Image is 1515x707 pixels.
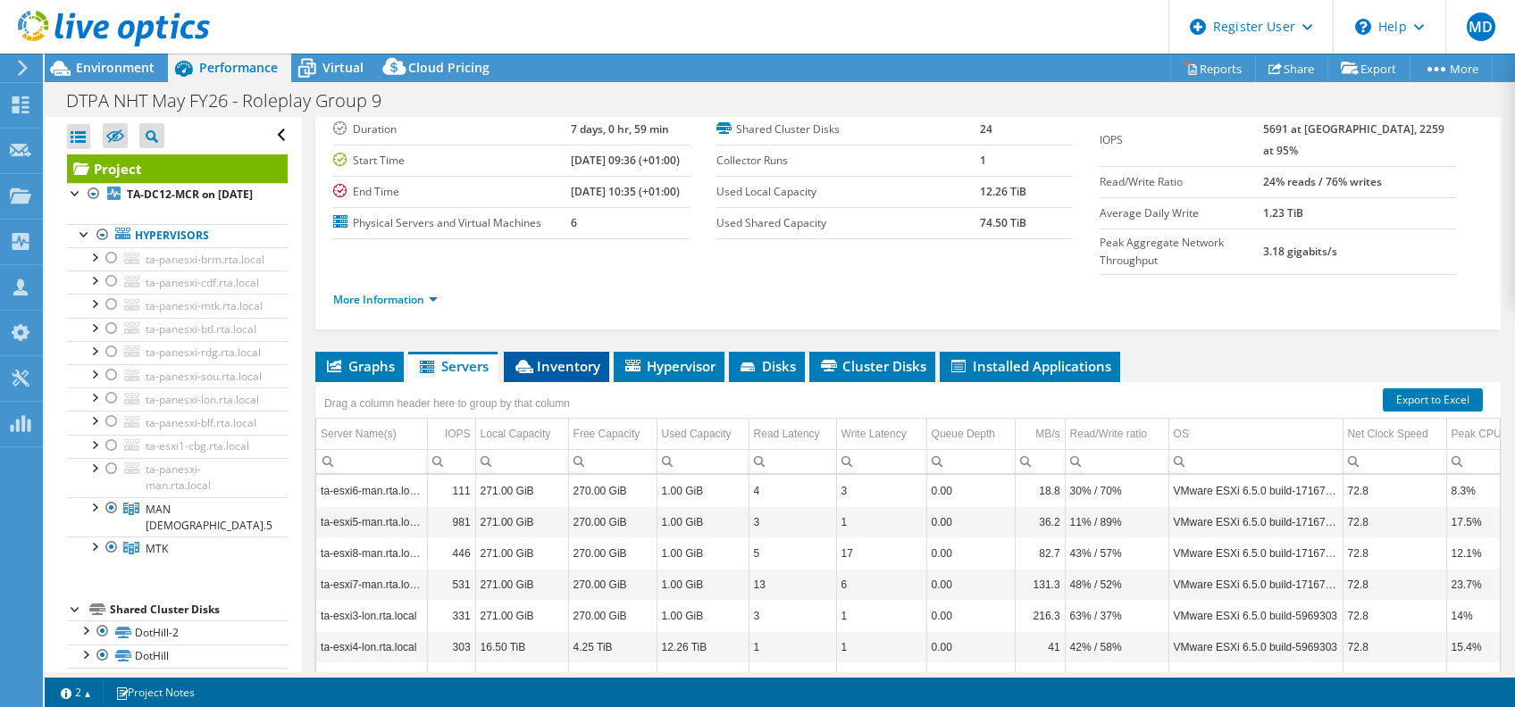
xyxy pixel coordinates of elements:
[146,321,256,337] span: ta-panesxi-btl.rta.local
[1168,600,1343,631] td: Column OS, Value VMware ESXi 6.5.0 build-5969303
[623,357,716,375] span: Hypervisor
[67,645,288,668] a: DotHill
[980,121,992,137] b: 24
[716,214,980,232] label: Used Shared Capacity
[1263,121,1444,158] b: 5691 at [GEOGRAPHIC_DATA], 2259 at 95%
[321,423,397,445] div: Server Name(s)
[316,449,427,473] td: Column Server Name(s), Filter cell
[1015,506,1065,537] td: Column MB/s, Value 36.2
[333,292,438,307] a: More Information
[1015,475,1065,506] td: Column MB/s, Value 18.8
[1035,423,1059,445] div: MB/s
[67,183,288,206] a: TA-DC12-MCR on [DATE]
[1168,631,1343,662] td: Column OS, Value VMware ESXi 6.5.0 build-5969303
[475,475,568,506] td: Column Local Capacity, Value 271.00 GiB
[324,357,395,375] span: Graphs
[754,423,820,445] div: Read Latency
[1263,244,1337,259] b: 3.18 gigabits/s
[949,357,1111,375] span: Installed Applications
[333,152,571,170] label: Start Time
[926,419,1015,450] td: Queue Depth Column
[1100,173,1263,191] label: Read/Write Ratio
[1343,475,1446,506] td: Column Net Clock Speed, Value 72.8
[481,423,551,445] div: Local Capacity
[1343,631,1446,662] td: Column Net Clock Speed, Value 72.8
[657,631,749,662] td: Column Used Capacity, Value 12.26 TiB
[427,419,475,450] td: IOPS Column
[818,357,926,375] span: Cluster Disks
[1327,54,1410,82] a: Export
[67,411,288,434] a: ta-panesxi-blf.rta.local
[146,345,261,360] span: ta-panesxi-rdg.rta.local
[657,569,749,600] td: Column Used Capacity, Value 1.00 GiB
[1065,419,1168,450] td: Read/Write ratio Column
[1343,600,1446,631] td: Column Net Clock Speed, Value 72.8
[316,419,427,450] td: Server Name(s) Column
[926,506,1015,537] td: Column Queue Depth, Value 0.00
[568,449,657,473] td: Column Free Capacity, Filter cell
[573,423,640,445] div: Free Capacity
[1070,423,1147,445] div: Read/Write ratio
[749,419,836,450] td: Read Latency Column
[67,341,288,364] a: ta-panesxi-rdg.rta.local
[1355,19,1371,35] svg: \n
[67,294,288,317] a: ta-panesxi-mtk.rta.local
[427,506,475,537] td: Column IOPS, Value 981
[146,415,256,430] span: ta-panesxi-blf.rta.local
[316,631,427,662] td: Column Server Name(s), Value ta-esxi4-lon.rta.local
[1343,449,1446,473] td: Column Net Clock Speed, Filter cell
[836,569,926,600] td: Column Write Latency, Value 6
[738,357,796,375] span: Disks
[1015,419,1065,450] td: MB/s Column
[320,391,574,416] div: Drag a column header here to group by that column
[146,462,211,493] span: ta-panesxi-man.rta.local
[199,59,278,76] span: Performance
[475,631,568,662] td: Column Local Capacity, Value 16.50 TiB
[146,502,272,533] span: MAN [DEMOGRAPHIC_DATA].5
[67,247,288,270] a: ta-panesxi-brm.rta.local
[76,59,155,76] span: Environment
[333,183,571,201] label: End Time
[1343,569,1446,600] td: Column Net Clock Speed, Value 72.8
[1065,631,1168,662] td: Column Read/Write ratio, Value 42% / 58%
[749,506,836,537] td: Column Read Latency, Value 3
[932,423,995,445] div: Queue Depth
[716,121,980,138] label: Shared Cluster Disks
[67,620,288,644] a: DotHill-2
[926,631,1015,662] td: Column Queue Depth, Value 0.00
[475,569,568,600] td: Column Local Capacity, Value 271.00 GiB
[322,59,364,76] span: Virtual
[1170,54,1256,82] a: Reports
[1168,475,1343,506] td: Column OS, Value VMware ESXi 6.5.0 build-17167537
[1255,54,1328,82] a: Share
[1343,419,1446,450] td: Net Clock Speed Column
[1100,131,1263,149] label: IOPS
[146,252,264,267] span: ta-panesxi-brm.rta.local
[146,438,249,453] span: ta-esxi1-cbg.rta.local
[67,364,288,387] a: ta-panesxi-sou.rta.local
[926,475,1015,506] td: Column Queue Depth, Value 0.00
[1015,600,1065,631] td: Column MB/s, Value 216.3
[1015,449,1065,473] td: Column MB/s, Filter cell
[571,153,680,168] b: [DATE] 09:36 (+01:00)
[1065,506,1168,537] td: Column Read/Write ratio, Value 11% / 89%
[749,537,836,569] td: Column Read Latency, Value 5
[836,506,926,537] td: Column Write Latency, Value 1
[716,183,980,201] label: Used Local Capacity
[475,449,568,473] td: Column Local Capacity, Filter cell
[1174,423,1189,445] div: OS
[67,387,288,411] a: ta-panesxi-lon.rta.local
[67,497,288,536] a: MAN 6.5
[333,214,571,232] label: Physical Servers and Virtual Machines
[1100,234,1263,270] label: Peak Aggregate Network Throughput
[926,600,1015,631] td: Column Queue Depth, Value 0.00
[67,458,288,497] a: ta-panesxi-man.rta.local
[146,298,263,313] span: ta-panesxi-mtk.rta.local
[1348,423,1428,445] div: Net Clock Speed
[836,475,926,506] td: Column Write Latency, Value 3
[316,600,427,631] td: Column Server Name(s), Value ta-esxi3-lon.rta.local
[1410,54,1493,82] a: More
[926,449,1015,473] td: Column Queue Depth, Filter cell
[513,357,600,375] span: Inventory
[716,152,980,170] label: Collector Runs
